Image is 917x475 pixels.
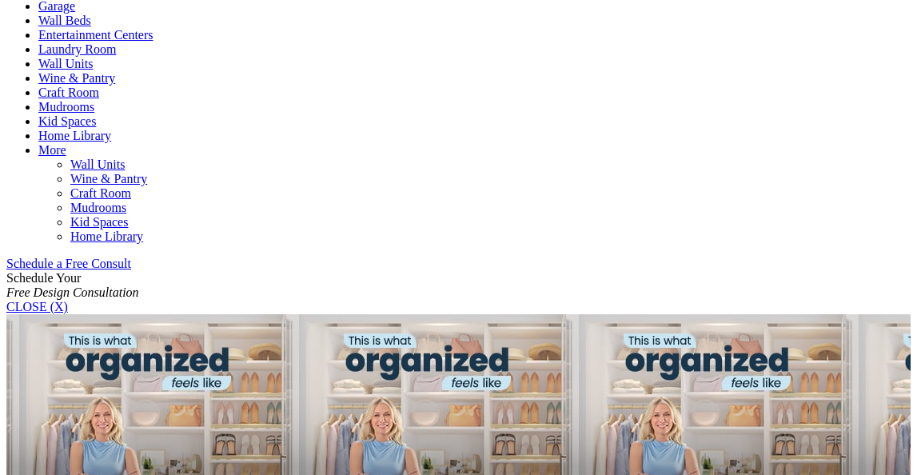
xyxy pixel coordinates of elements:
[38,129,111,142] a: Home Library
[70,230,143,243] a: Home Library
[70,201,126,214] a: Mudrooms
[38,71,115,85] a: Wine & Pantry
[6,285,139,299] em: Free Design Consultation
[70,172,147,186] a: Wine & Pantry
[70,186,131,200] a: Craft Room
[70,215,128,229] a: Kid Spaces
[6,257,131,270] a: Schedule a Free Consult (opens a dropdown menu)
[38,14,91,27] a: Wall Beds
[70,158,125,171] a: Wall Units
[38,42,116,56] a: Laundry Room
[38,143,66,157] a: More menu text will display only on big screen
[6,271,139,299] span: Schedule Your
[38,86,99,99] a: Craft Room
[38,28,153,42] a: Entertainment Centers
[38,114,96,128] a: Kid Spaces
[38,100,94,114] a: Mudrooms
[38,57,93,70] a: Wall Units
[6,300,68,313] a: CLOSE (X)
